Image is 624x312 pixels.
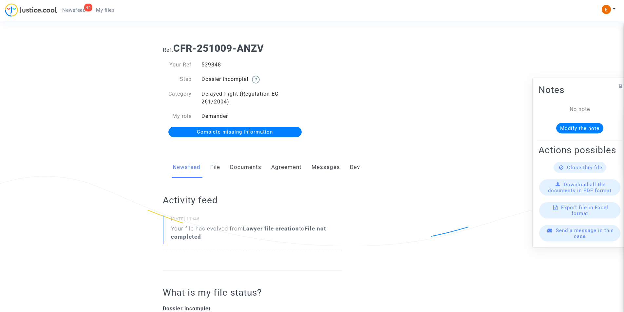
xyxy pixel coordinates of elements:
h2: Actions possibles [539,144,621,156]
div: Step [158,75,197,83]
img: jc-logo.svg [5,3,57,17]
a: File [210,156,220,178]
div: 539848 [197,61,312,69]
a: Documents [230,156,261,178]
span: Newsfeed [62,7,85,13]
a: Newsfeed [173,156,200,178]
small: [DATE] 11h46 [171,216,342,225]
b: File not completed [171,225,326,240]
button: Modify the note [556,123,603,133]
img: help.svg [252,76,260,83]
b: Lawyer file creation [243,225,299,232]
span: My files [96,7,115,13]
b: CFR-251009-ANZV [173,43,264,54]
div: Dossier incomplet [197,75,312,83]
span: Ref. [163,47,173,53]
a: My files [91,5,120,15]
div: No note [548,105,611,113]
a: Agreement [271,156,302,178]
div: Your Ref [158,61,197,69]
a: Messages [312,156,340,178]
a: Dev [350,156,360,178]
a: 44Newsfeed [57,5,91,15]
div: Category [158,90,197,106]
h2: Notes [539,84,621,95]
h2: Activity feed [163,194,342,206]
span: Send a message in this case [556,227,614,239]
div: Demander [197,112,312,120]
div: 44 [84,4,92,11]
span: Download all the documents in PDF format [548,181,612,193]
span: Close this file [567,164,602,170]
h2: What is my file status? [163,287,342,298]
span: Export file in Excel format [561,204,608,216]
div: My role [158,112,197,120]
div: Your file has evolved from to [171,225,342,241]
span: Complete missing information [197,129,273,135]
img: ACg8ocIeiFvHKe4dA5oeRFd_CiCnuxWUEc1A2wYhRJE3TTWt=s96-c [602,5,611,14]
div: Delayed flight (Regulation EC 261/2004) [197,90,312,106]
